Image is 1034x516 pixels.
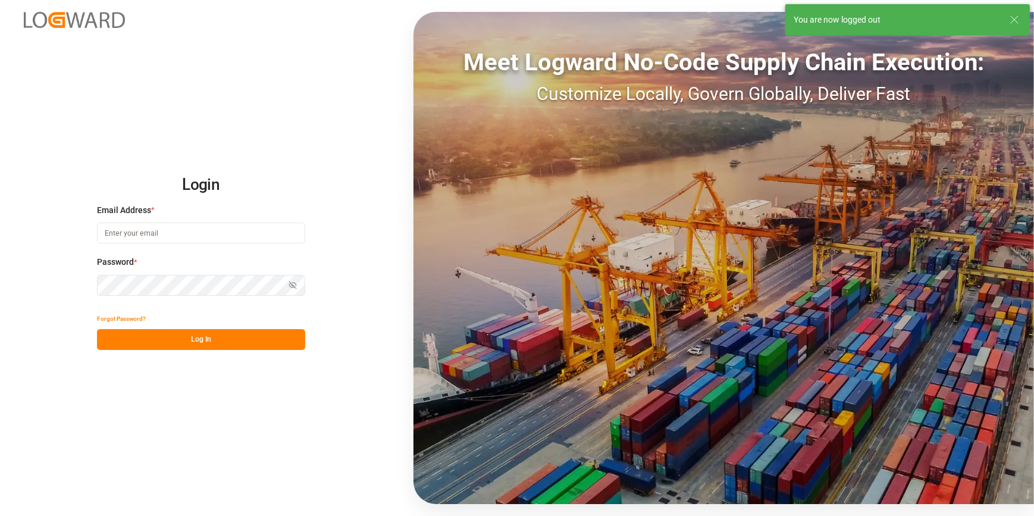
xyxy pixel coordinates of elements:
input: Enter your email [97,223,305,243]
span: Email Address [97,204,151,217]
button: Forgot Password? [97,308,146,329]
div: Customize Locally, Govern Globally, Deliver Fast [413,80,1034,107]
div: You are now logged out [794,14,998,26]
button: Log In [97,329,305,350]
div: Meet Logward No-Code Supply Chain Execution: [413,45,1034,80]
h2: Login [97,166,305,204]
img: Logward_new_orange.png [24,12,125,28]
span: Password [97,256,134,268]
